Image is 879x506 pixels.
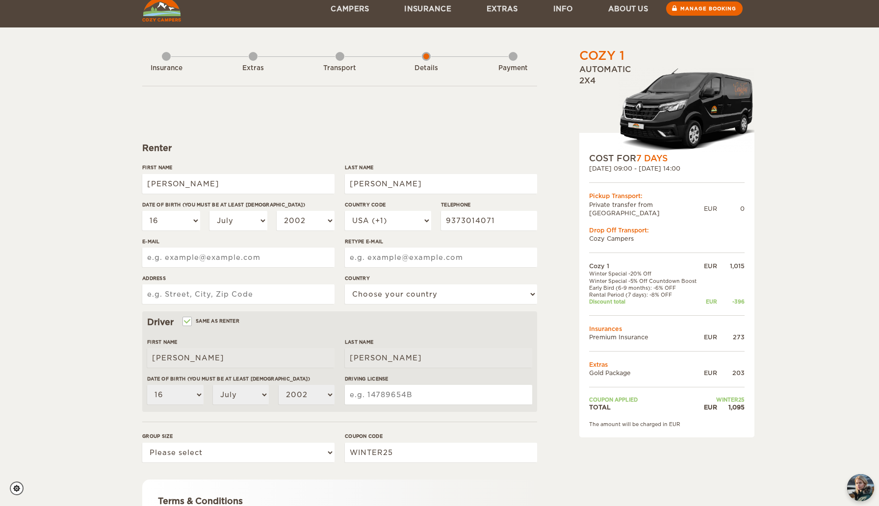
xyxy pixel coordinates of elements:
[666,1,743,16] a: Manage booking
[345,164,537,171] label: Last Name
[441,211,537,230] input: e.g. 1 234 567 890
[847,474,874,501] img: Freyja at Cozy Campers
[717,333,745,341] div: 273
[579,64,754,152] div: Automatic 2x4
[589,270,702,277] td: Winter Special -20% Off
[345,275,537,282] label: Country
[345,248,537,267] input: e.g. example@example.com
[313,64,367,73] div: Transport
[619,67,754,152] img: Stuttur-m-c-logo-2.png
[589,278,702,284] td: Winter Special -5% Off Countdown Boost
[589,325,745,333] td: Insurances
[142,174,335,194] input: e.g. William
[717,403,745,411] div: 1,095
[702,333,717,341] div: EUR
[589,152,745,164] div: COST FOR
[345,432,537,440] label: Coupon code
[147,338,335,346] label: First Name
[589,396,702,403] td: Coupon applied
[441,201,537,208] label: Telephone
[142,284,335,304] input: e.g. Street, City, Zip Code
[142,164,335,171] label: First Name
[636,153,668,163] span: 7 Days
[702,369,717,377] div: EUR
[702,262,717,270] div: EUR
[717,369,745,377] div: 203
[142,238,335,245] label: E-mail
[589,333,702,341] td: Premium Insurance
[589,164,745,173] div: [DATE] 09:00 - [DATE] 14:00
[589,369,702,377] td: Gold Package
[345,348,532,368] input: e.g. Smith
[399,64,453,73] div: Details
[345,201,431,208] label: Country Code
[847,474,874,501] button: chat-button
[579,48,624,64] div: Cozy 1
[486,64,540,73] div: Payment
[589,234,745,243] td: Cozy Campers
[589,262,702,270] td: Cozy 1
[226,64,280,73] div: Extras
[345,375,532,382] label: Driving License
[702,298,717,305] div: EUR
[702,403,717,411] div: EUR
[717,204,745,213] div: 0
[589,284,702,291] td: Early Bird (6-9 months): -6% OFF
[589,360,745,369] td: Extras
[142,432,335,440] label: Group size
[147,348,335,368] input: e.g. William
[139,64,193,73] div: Insurance
[142,248,335,267] input: e.g. example@example.com
[147,316,532,328] div: Driver
[589,403,702,411] td: TOTAL
[702,396,745,403] td: WINTER25
[10,481,30,495] a: Cookie settings
[589,192,745,200] div: Pickup Transport:
[183,319,190,326] input: Same as renter
[589,298,702,305] td: Discount total
[183,316,239,326] label: Same as renter
[717,262,745,270] div: 1,015
[142,142,537,154] div: Renter
[717,298,745,305] div: -396
[142,201,335,208] label: Date of birth (You must be at least [DEMOGRAPHIC_DATA])
[345,174,537,194] input: e.g. Smith
[345,338,532,346] label: Last Name
[589,421,745,428] div: The amount will be charged in EUR
[147,375,335,382] label: Date of birth (You must be at least [DEMOGRAPHIC_DATA])
[142,275,335,282] label: Address
[345,238,537,245] label: Retype E-mail
[589,226,745,234] div: Drop Off Transport:
[589,291,702,298] td: Rental Period (7 days): -8% OFF
[704,204,717,213] div: EUR
[345,385,532,405] input: e.g. 14789654B
[589,201,704,217] td: Private transfer from [GEOGRAPHIC_DATA]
